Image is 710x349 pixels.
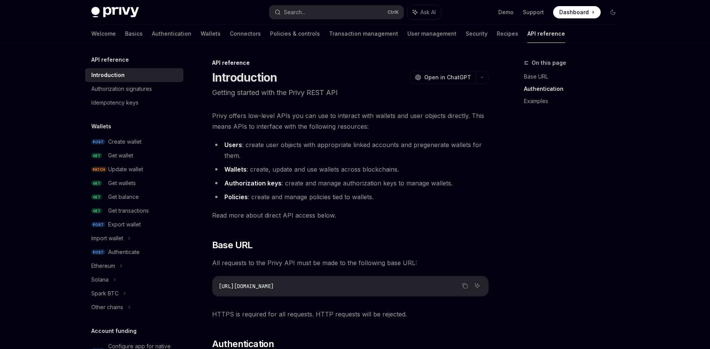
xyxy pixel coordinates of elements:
span: [URL][DOMAIN_NAME] [219,283,274,290]
a: POSTAuthenticate [85,245,183,259]
div: Update wallet [108,165,143,174]
a: GETGet balance [85,190,183,204]
span: POST [91,249,105,255]
h5: Wallets [91,122,111,131]
div: Spark BTC [91,289,119,298]
button: Open in ChatGPT [410,71,476,84]
li: : create, update and use wallets across blockchains. [212,164,489,175]
a: Examples [524,95,625,107]
h5: Account funding [91,326,137,336]
div: Search... [284,8,305,17]
a: Support [523,8,544,16]
div: Import wallet [91,234,123,243]
strong: Wallets [224,165,247,173]
div: Get wallets [108,179,136,188]
a: API reference [527,25,565,43]
div: Get transactions [108,206,149,215]
a: Demo [498,8,514,16]
div: Authorization signatures [91,84,152,93]
div: Ethereum [91,261,115,270]
p: Getting started with the Privy REST API [212,87,489,98]
h5: API reference [91,55,129,64]
a: GETGet wallets [85,176,183,190]
button: Ask AI [472,281,482,291]
img: dark logo [91,7,139,18]
strong: Authorization keys [224,179,282,187]
strong: Policies [224,193,248,201]
span: GET [91,194,102,200]
button: Copy the contents from the code block [460,281,470,291]
div: Idempotency keys [91,98,138,107]
a: Policies & controls [270,25,320,43]
a: Base URL [524,70,625,83]
a: Basics [125,25,143,43]
span: On this page [532,58,566,67]
span: PATCH [91,167,107,172]
a: Connectors [230,25,261,43]
span: Privy offers low-level APIs you can use to interact with wallets and user objects directly. This ... [212,110,489,132]
span: GET [91,153,102,159]
div: API reference [212,59,489,67]
a: Authentication [152,25,191,43]
li: : create and manage authorization keys to manage wallets. [212,178,489,188]
a: Authorization signatures [85,82,183,96]
div: Create wallet [108,137,142,146]
a: Security [466,25,488,43]
span: Ask AI [420,8,436,16]
a: Introduction [85,68,183,82]
span: POST [91,139,105,145]
span: All requests to the Privy API must be made to the following base URL: [212,257,489,268]
span: Open in ChatGPT [424,74,471,81]
a: Recipes [497,25,518,43]
a: Transaction management [329,25,398,43]
a: Idempotency keys [85,96,183,110]
li: : create and manage policies tied to wallets. [212,192,489,202]
span: Read more about direct API access below. [212,210,489,221]
div: Get balance [108,192,139,202]
button: Ask AI [407,5,441,19]
div: Authenticate [108,247,140,257]
a: PATCHUpdate wallet [85,162,183,176]
a: GETGet wallet [85,149,183,162]
button: Toggle dark mode [607,6,619,18]
div: Solana [91,275,109,284]
span: POST [91,222,105,228]
h1: Introduction [212,70,277,84]
span: Dashboard [559,8,589,16]
span: Ctrl K [387,9,399,15]
strong: Users [224,141,242,149]
div: Get wallet [108,151,133,160]
span: GET [91,208,102,214]
a: User management [407,25,456,43]
div: Introduction [91,70,125,80]
a: Authentication [524,83,625,95]
span: Base URL [212,239,253,251]
a: POSTCreate wallet [85,135,183,149]
a: Wallets [201,25,221,43]
button: Search...CtrlK [269,5,404,19]
a: Welcome [91,25,116,43]
li: : create user objects with appropriate linked accounts and pregenerate wallets for them. [212,139,489,161]
a: POSTExport wallet [85,218,183,231]
span: GET [91,180,102,186]
a: Dashboard [553,6,601,18]
div: Export wallet [108,220,141,229]
span: HTTPS is required for all requests. HTTP requests will be rejected. [212,309,489,320]
div: Other chains [91,303,123,312]
a: GETGet transactions [85,204,183,218]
